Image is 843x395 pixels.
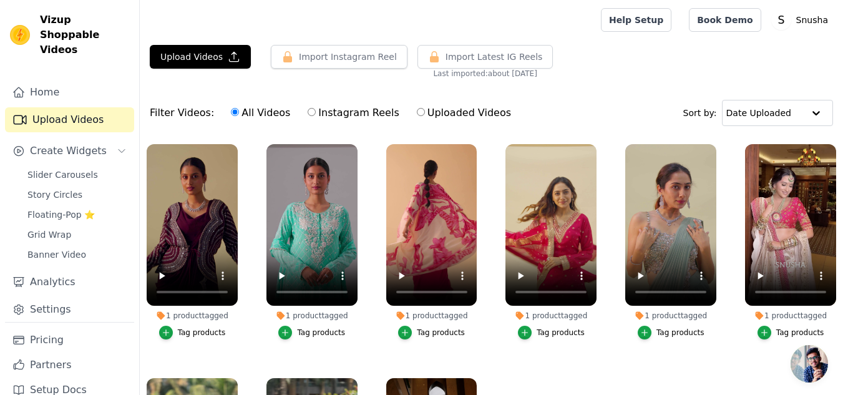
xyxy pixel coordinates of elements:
div: Tag products [417,328,465,338]
a: Grid Wrap [20,226,134,243]
div: 1 product tagged [266,311,358,321]
a: Home [5,80,134,105]
img: Vizup [10,25,30,45]
button: Tag products [159,326,226,339]
span: Slider Carousels [27,168,98,181]
div: Sort by: [683,100,834,126]
button: Tag products [398,326,465,339]
div: Tag products [178,328,226,338]
label: Uploaded Videos [416,105,512,121]
button: Import Instagram Reel [271,45,407,69]
div: Tag products [537,328,585,338]
a: Partners [5,353,134,378]
span: Create Widgets [30,144,107,158]
a: Open chat [791,345,828,383]
a: Pricing [5,328,134,353]
a: Slider Carousels [20,166,134,183]
span: Story Circles [27,188,82,201]
button: Tag products [278,326,345,339]
input: All Videos [231,108,239,116]
span: Grid Wrap [27,228,71,241]
button: Tag products [638,326,704,339]
span: Floating-Pop ⭐ [27,208,95,221]
a: Upload Videos [5,107,134,132]
div: Tag products [297,328,345,338]
a: Banner Video [20,246,134,263]
span: Last imported: about [DATE] [433,69,537,79]
div: Tag products [776,328,824,338]
div: 1 product tagged [625,311,716,321]
a: Analytics [5,270,134,295]
label: All Videos [230,105,291,121]
div: 1 product tagged [745,311,836,321]
a: Book Demo [689,8,761,32]
div: Tag products [656,328,704,338]
label: Instagram Reels [307,105,399,121]
div: 1 product tagged [147,311,238,321]
a: Help Setup [601,8,671,32]
a: Floating-Pop ⭐ [20,206,134,223]
text: S [777,14,784,26]
button: Create Widgets [5,139,134,163]
button: Tag products [518,326,585,339]
div: 1 product tagged [505,311,597,321]
span: Import Latest IG Reels [446,51,543,63]
span: Vizup Shoppable Videos [40,12,129,57]
p: Snusha [791,9,833,31]
span: Banner Video [27,248,86,261]
input: Instagram Reels [308,108,316,116]
input: Uploaded Videos [417,108,425,116]
button: Upload Videos [150,45,251,69]
button: Tag products [758,326,824,339]
a: Story Circles [20,186,134,203]
div: 1 product tagged [386,311,477,321]
div: Filter Videos: [150,99,518,127]
button: S Snusha [771,9,833,31]
a: Settings [5,297,134,322]
button: Import Latest IG Reels [417,45,553,69]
